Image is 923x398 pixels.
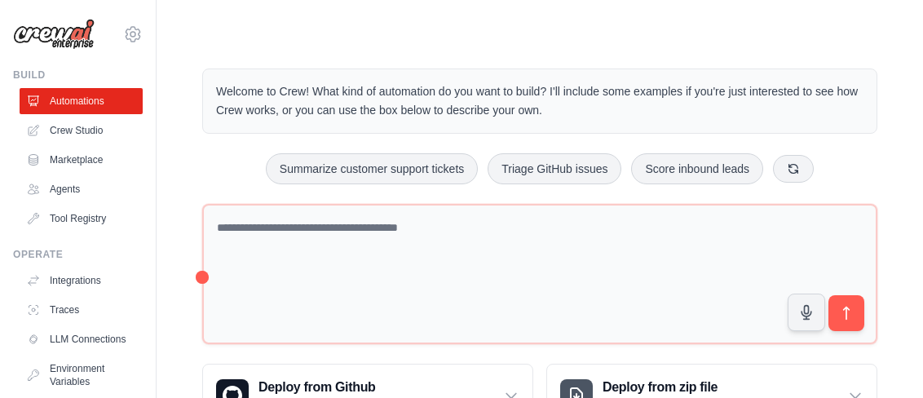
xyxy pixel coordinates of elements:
[266,153,478,184] button: Summarize customer support tickets
[20,147,143,173] a: Marketplace
[20,356,143,395] a: Environment Variables
[603,378,740,397] h3: Deploy from zip file
[216,82,863,120] p: Welcome to Crew! What kind of automation do you want to build? I'll include some examples if you'...
[20,297,143,323] a: Traces
[20,117,143,144] a: Crew Studio
[20,88,143,114] a: Automations
[258,378,475,397] h3: Deploy from Github
[20,326,143,352] a: LLM Connections
[20,176,143,202] a: Agents
[20,206,143,232] a: Tool Registry
[13,248,143,261] div: Operate
[13,19,95,50] img: Logo
[631,153,763,184] button: Score inbound leads
[488,153,621,184] button: Triage GitHub issues
[13,69,143,82] div: Build
[20,268,143,294] a: Integrations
